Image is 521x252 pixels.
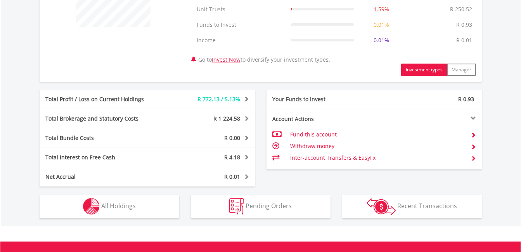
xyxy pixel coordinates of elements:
button: Manager [447,64,476,76]
div: Total Brokerage and Statutory Costs [40,115,165,123]
span: R 1 224.58 [213,115,240,122]
div: Account Actions [267,115,374,123]
td: Income [193,33,287,48]
button: All Holdings [40,195,179,218]
div: Total Interest on Free Cash [40,154,165,161]
span: R 772.13 / 5.13% [197,95,240,103]
td: 0.01% [358,33,405,48]
td: Unit Trusts [193,2,287,17]
div: Your Funds to Invest [267,95,374,103]
span: Recent Transactions [397,202,457,210]
td: R 0.93 [452,17,476,33]
span: All Holdings [101,202,136,210]
div: Net Accrual [40,173,165,181]
span: R 0.00 [224,134,240,142]
td: 1.59% [358,2,405,17]
td: Fund this account [290,129,464,140]
td: R 0.01 [452,33,476,48]
td: R 250.52 [446,2,476,17]
button: Investment types [401,64,447,76]
span: Pending Orders [246,202,292,210]
img: holdings-wht.png [83,198,100,215]
span: R 0.93 [458,95,474,103]
img: pending_instructions-wht.png [229,198,244,215]
div: Total Profit / Loss on Current Holdings [40,95,165,103]
td: Funds to Invest [193,17,287,33]
span: R 4.18 [224,154,240,161]
td: Withdraw money [290,140,464,152]
a: Invest Now [212,56,241,63]
td: Inter-account Transfers & EasyFx [290,152,464,164]
img: transactions-zar-wht.png [367,198,396,215]
button: Pending Orders [191,195,331,218]
div: Total Bundle Costs [40,134,165,142]
button: Recent Transactions [342,195,482,218]
td: 0.01% [358,17,405,33]
span: R 0.01 [224,173,240,180]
